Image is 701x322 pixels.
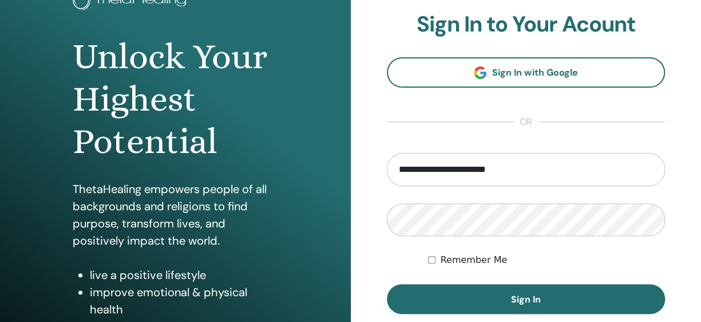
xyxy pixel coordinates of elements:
label: Remember Me [440,253,507,267]
button: Sign In [387,284,666,314]
span: Sign In with Google [492,66,577,78]
li: improve emotional & physical health [90,284,278,318]
p: ThetaHealing empowers people of all backgrounds and religions to find purpose, transform lives, a... [73,180,278,249]
span: Sign In [511,293,541,305]
h2: Sign In to Your Acount [387,11,666,38]
div: Keep me authenticated indefinitely or until I manually logout [428,253,665,267]
h1: Unlock Your Highest Potential [73,36,278,163]
span: or [514,115,538,129]
a: Sign In with Google [387,57,666,88]
li: live a positive lifestyle [90,266,278,284]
